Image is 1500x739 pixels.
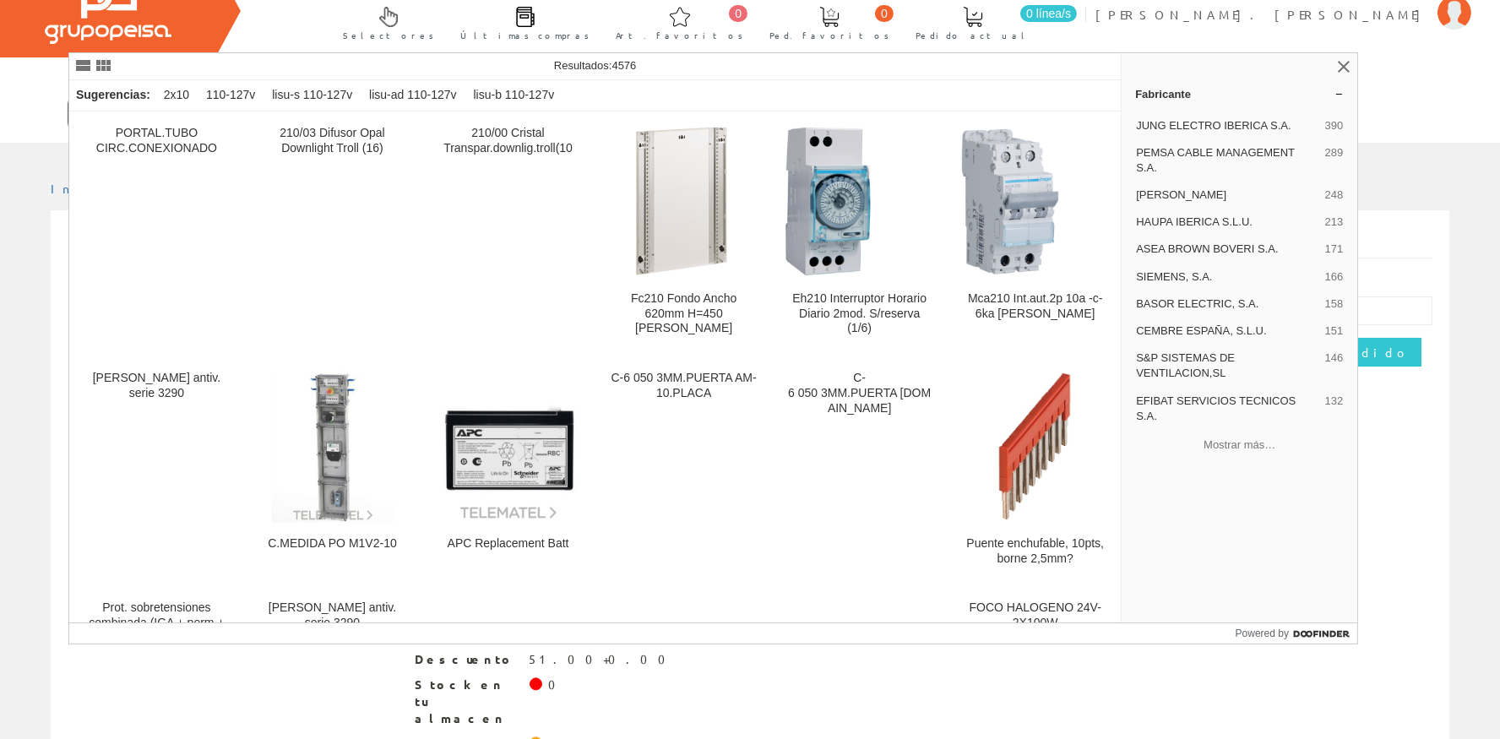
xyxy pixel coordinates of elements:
[434,372,582,520] img: APC Replacement Batt
[1020,5,1077,22] span: 0 línea/s
[1325,269,1344,285] span: 166
[83,600,231,646] div: Prot. sobretensiones combinada (IGA + perm + trans), Tipo 1+2, 2P, 10A
[611,59,636,72] span: 4576
[343,27,434,44] span: Selectores
[467,80,562,111] div: lisu-b 110-127v
[416,651,517,668] span: Descuento
[1136,350,1318,381] span: S&P SISTEMAS DE VENTILACION,SL
[258,536,406,552] div: C.MEDIDA PO M1V2-10
[785,371,933,416] div: C-6 050 3MM.PUERTA [DOMAIN_NAME]
[416,677,517,727] span: Stock en tu almacen
[1136,296,1318,312] span: BASOR ELECTRIC, S.A.
[961,600,1109,631] div: FOCO HALOGENO 24V-2X100W
[1325,242,1344,257] span: 171
[961,291,1109,322] div: Mca210 Int.aut.2p 10a -c- 6ka [PERSON_NAME]
[1325,394,1344,424] span: 132
[961,536,1109,567] div: Puente enchufable, 10pts, borne 2,5mm?
[1136,118,1318,133] span: JUNG ELECTRO IBERICA S.A.
[610,128,758,275] img: Fc210 Fondo Ancho 620mm H=450 Hager
[1325,215,1344,230] span: 213
[1136,323,1318,339] span: CEMBRE ESPAÑA, S.L.U.
[1325,350,1344,381] span: 146
[1136,145,1318,176] span: PEMSA CABLE MANAGEMENT S.A.
[1128,432,1351,459] button: Mostrar más…
[362,80,464,111] div: lisu-ad 110-127v
[265,80,359,111] div: lisu-s 110-127v
[69,112,244,356] a: PORTAL.TUBO CIRC.CONEXIONADO
[434,536,582,552] div: APC Replacement Batt
[948,112,1122,356] a: Mca210 Int.aut.2p 10a -c- 6ka Hager Mca210 Int.aut.2p 10a -c- 6ka [PERSON_NAME]
[199,80,262,111] div: 110-127v
[245,357,420,586] a: C.MEDIDA PO M1V2-10 C.MEDIDA PO M1V2-10
[83,126,231,156] div: PORTAL.TUBO CIRC.CONEXIONADO
[616,27,743,44] span: Art. favoritos
[1325,296,1344,312] span: 158
[1136,394,1318,424] span: EFIBAT SERVICIOS TECNICOS S.A.
[1136,187,1318,203] span: [PERSON_NAME]
[769,27,889,44] span: Ped. favoritos
[272,371,394,523] img: C.MEDIDA PO M1V2-10
[1325,187,1344,203] span: 248
[1325,145,1344,176] span: 289
[1325,118,1344,133] span: 390
[548,677,566,693] div: 0
[460,27,590,44] span: Últimas compras
[785,291,933,337] div: Eh210 Interruptor Horario Diario 2mod. S/reserva (1/6)
[1325,323,1344,339] span: 151
[83,371,231,401] div: [PERSON_NAME] antiv. serie 3290
[51,181,122,196] a: Inicio
[729,5,747,22] span: 0
[421,357,595,586] a: APC Replacement Batt APC Replacement Batt
[1136,242,1318,257] span: ASEA BROWN BOVERI S.A.
[961,372,1109,520] img: Puente enchufable, 10pts, borne 2,5mm?
[69,84,154,107] div: Sugerencias:
[875,5,894,22] span: 0
[554,59,637,72] span: Resultados:
[530,651,677,668] div: 51.00+0.00
[1236,626,1289,641] span: Powered by
[258,600,406,631] div: [PERSON_NAME] antiv. serie 3290
[1095,6,1429,23] span: [PERSON_NAME]. [PERSON_NAME]
[961,128,1109,275] img: Mca210 Int.aut.2p 10a -c- 6ka Hager
[434,126,582,156] div: 210/00 Cristal Transpar.downlig.troll(10
[258,126,406,156] div: 210/03 Difusor Opal Downlight Troll (16)
[785,128,933,275] img: Eh210 Interruptor Horario Diario 2mod. S/reserva (1/6)
[157,80,196,111] div: 2x10
[1136,269,1318,285] span: SIEMENS, S.A.
[916,27,1030,44] span: Pedido actual
[610,291,758,337] div: Fc210 Fondo Ancho 620mm H=450 [PERSON_NAME]
[1136,215,1318,230] span: HAUPA IBERICA S.L.U.
[772,112,947,356] a: Eh210 Interruptor Horario Diario 2mod. S/reserva (1/6) Eh210 Interruptor Horario Diario 2mod. S/r...
[69,357,244,586] a: [PERSON_NAME] antiv. serie 3290
[421,112,595,356] a: 210/00 Cristal Transpar.downlig.troll(10
[610,371,758,401] div: C-6 050 3MM.PUERTA AM-10.PLACA
[596,112,771,356] a: Fc210 Fondo Ancho 620mm H=450 Hager Fc210 Fondo Ancho 620mm H=450 [PERSON_NAME]
[948,357,1122,586] a: Puente enchufable, 10pts, borne 2,5mm? Puente enchufable, 10pts, borne 2,5mm?
[596,357,771,586] a: C-6 050 3MM.PUERTA AM-10.PLACA
[245,112,420,356] a: 210/03 Difusor Opal Downlight Troll (16)
[1236,623,1358,644] a: Powered by
[772,357,947,586] a: C-6 050 3MM.PUERTA [DOMAIN_NAME]
[1122,80,1357,107] a: Fabricante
